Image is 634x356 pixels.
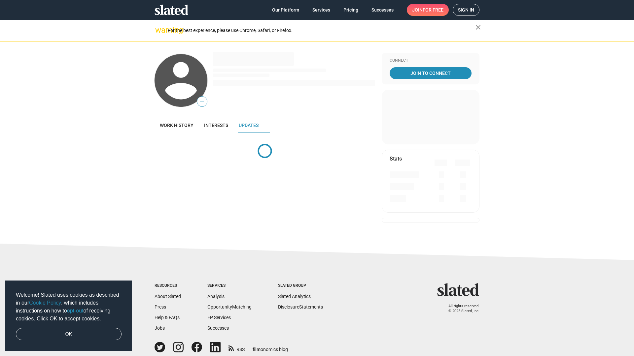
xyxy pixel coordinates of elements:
span: Interests [204,123,228,128]
a: Joinfor free [407,4,449,16]
a: Successes [366,4,399,16]
div: cookieconsent [5,281,132,351]
a: Sign in [453,4,479,16]
a: Help & FAQs [155,315,180,320]
span: Join [412,4,443,16]
a: opt-out [67,308,84,313]
span: Services [312,4,330,16]
span: Sign in [458,4,474,15]
span: Pricing [343,4,358,16]
a: OpportunityMatching [207,304,252,310]
a: EP Services [207,315,231,320]
a: Analysis [207,294,225,299]
span: Welcome! Slated uses cookies as described in our , which includes instructions on how to of recei... [16,291,122,323]
span: Work history [160,123,194,128]
a: Jobs [155,325,165,331]
a: Press [155,304,166,310]
span: Our Platform [272,4,299,16]
a: Pricing [338,4,364,16]
mat-card-title: Stats [390,155,402,162]
mat-icon: close [474,23,482,31]
span: Successes [371,4,394,16]
div: Connect [390,58,472,63]
span: Join To Connect [391,67,470,79]
div: For the best experience, please use Chrome, Safari, or Firefox. [168,26,475,35]
span: — [197,98,207,106]
div: Slated Group [278,283,323,288]
a: DisclosureStatements [278,304,323,310]
a: Services [307,4,335,16]
span: Updates [239,123,259,128]
a: Cookie Policy [29,300,61,306]
a: Successes [207,325,229,331]
a: About Slated [155,294,181,299]
a: Join To Connect [390,67,472,79]
a: dismiss cookie message [16,328,122,341]
a: Interests [199,117,233,133]
a: Updates [233,117,264,133]
p: All rights reserved. © 2025 Slated, Inc. [441,304,479,313]
div: Resources [155,283,181,288]
a: filmonomics blog [253,341,288,353]
div: Services [207,283,252,288]
mat-icon: warning [155,26,163,34]
a: Work history [155,117,199,133]
a: Our Platform [267,4,304,16]
a: RSS [229,342,245,353]
span: film [253,347,261,352]
span: for free [423,4,443,16]
a: Slated Analytics [278,294,311,299]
